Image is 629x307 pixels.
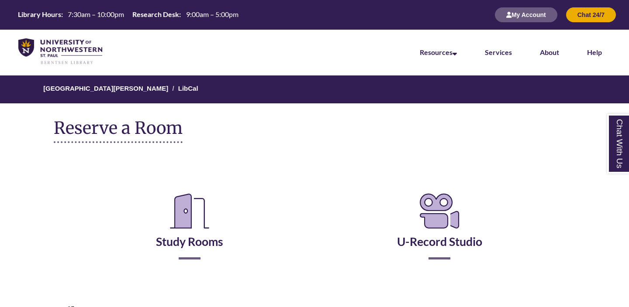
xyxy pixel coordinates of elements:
span: 9:00am – 5:00pm [186,10,238,18]
a: Resources [420,48,457,56]
a: Hours Today [14,10,242,20]
a: My Account [495,11,557,18]
button: My Account [495,7,557,22]
button: Chat 24/7 [566,7,616,22]
a: [GEOGRAPHIC_DATA][PERSON_NAME] [43,85,168,92]
th: Library Hours: [14,10,64,19]
a: U-Record Studio [397,213,482,249]
a: LibCal [178,85,198,92]
a: About [540,48,559,56]
a: Study Rooms [156,213,223,249]
div: Reserve a Room [54,165,575,285]
table: Hours Today [14,10,242,19]
h1: Reserve a Room [54,119,183,143]
a: Services [485,48,512,56]
a: Help [587,48,602,56]
th: Research Desk: [129,10,182,19]
img: UNWSP Library Logo [18,38,102,65]
nav: Breadcrumb [54,75,575,103]
a: Chat 24/7 [566,11,616,18]
span: 7:30am – 10:00pm [68,10,124,18]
